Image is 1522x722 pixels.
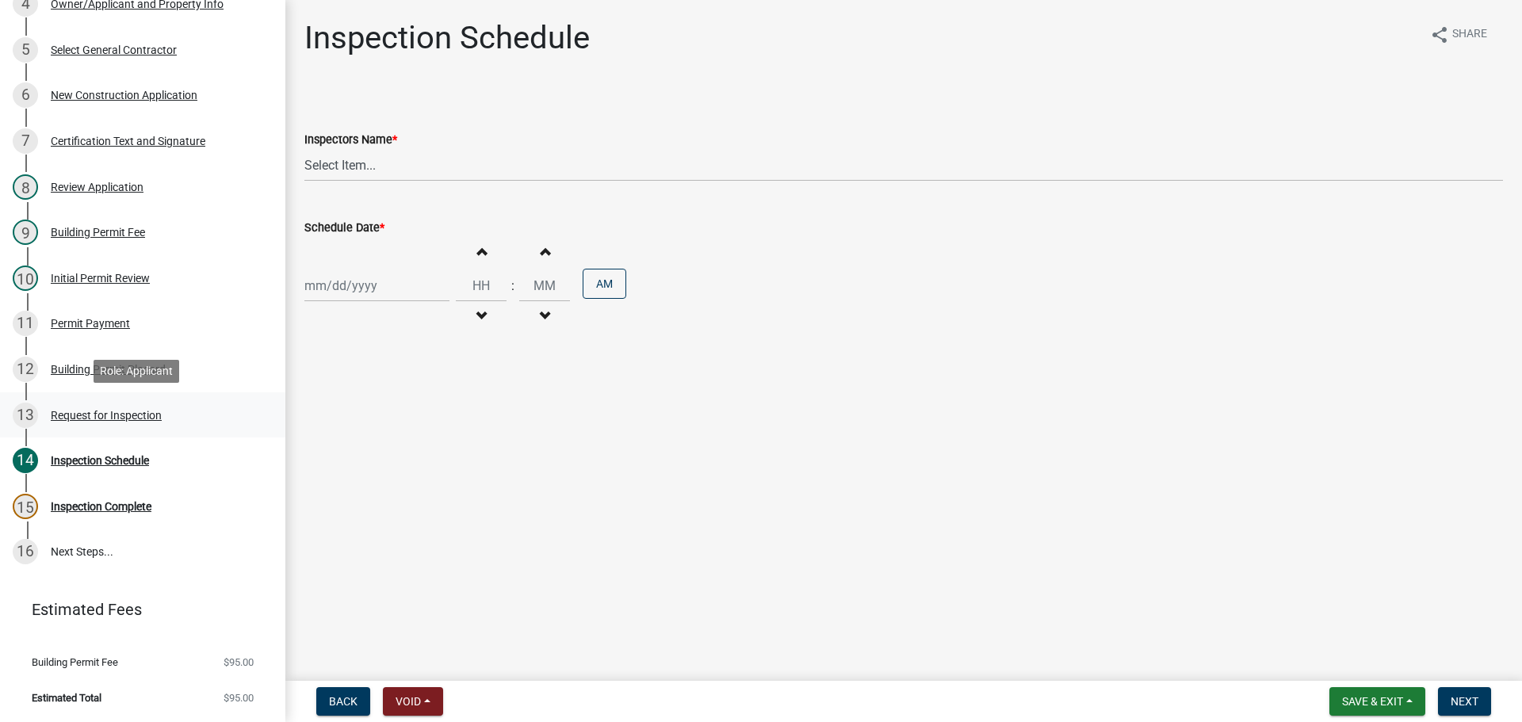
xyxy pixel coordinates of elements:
[13,311,38,336] div: 11
[51,364,166,375] div: Building Permit Placard
[51,90,197,101] div: New Construction Application
[51,181,143,193] div: Review Application
[507,277,519,296] div: :
[396,695,421,708] span: Void
[1342,695,1403,708] span: Save & Exit
[224,693,254,703] span: $95.00
[51,136,205,147] div: Certification Text and Signature
[13,37,38,63] div: 5
[13,494,38,519] div: 15
[51,44,177,55] div: Select General Contractor
[51,227,145,238] div: Building Permit Fee
[329,695,358,708] span: Back
[304,19,590,57] h1: Inspection Schedule
[304,223,384,234] label: Schedule Date
[1438,687,1491,716] button: Next
[94,360,179,383] div: Role: Applicant
[51,410,162,421] div: Request for Inspection
[1451,695,1478,708] span: Next
[13,265,38,291] div: 10
[51,273,150,284] div: Initial Permit Review
[1452,25,1487,44] span: Share
[13,128,38,154] div: 7
[224,657,254,667] span: $95.00
[13,403,38,428] div: 13
[51,501,151,512] div: Inspection Complete
[383,687,443,716] button: Void
[13,594,260,625] a: Estimated Fees
[13,448,38,473] div: 14
[13,220,38,245] div: 9
[1417,19,1500,50] button: shareShare
[316,687,370,716] button: Back
[1329,687,1425,716] button: Save & Exit
[32,693,101,703] span: Estimated Total
[583,269,626,299] button: AM
[13,82,38,108] div: 6
[13,539,38,564] div: 16
[304,269,449,302] input: mm/dd/yyyy
[519,269,570,302] input: Minutes
[13,174,38,200] div: 8
[13,357,38,382] div: 12
[1430,25,1449,44] i: share
[304,135,397,146] label: Inspectors Name
[51,455,149,466] div: Inspection Schedule
[32,657,118,667] span: Building Permit Fee
[51,318,130,329] div: Permit Payment
[456,269,507,302] input: Hours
